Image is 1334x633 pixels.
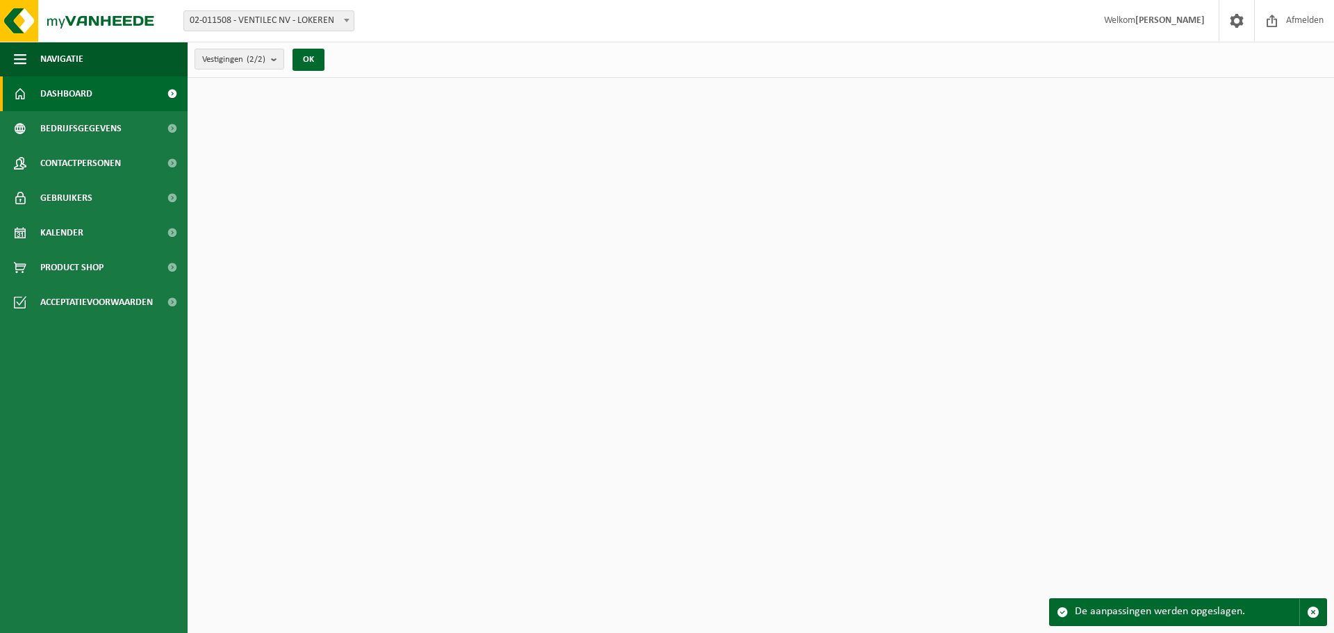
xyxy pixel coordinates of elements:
span: 02-011508 - VENTILEC NV - LOKEREN [184,11,354,31]
span: Gebruikers [40,181,92,215]
count: (2/2) [247,55,265,64]
span: Navigatie [40,42,83,76]
span: Vestigingen [202,49,265,70]
button: OK [293,49,324,71]
span: Acceptatievoorwaarden [40,285,153,320]
span: Dashboard [40,76,92,111]
span: 02-011508 - VENTILEC NV - LOKEREN [183,10,354,31]
div: De aanpassingen werden opgeslagen. [1075,599,1299,625]
span: Kalender [40,215,83,250]
span: Product Shop [40,250,104,285]
span: Contactpersonen [40,146,121,181]
button: Vestigingen(2/2) [195,49,284,69]
span: Bedrijfsgegevens [40,111,122,146]
strong: [PERSON_NAME] [1135,15,1205,26]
